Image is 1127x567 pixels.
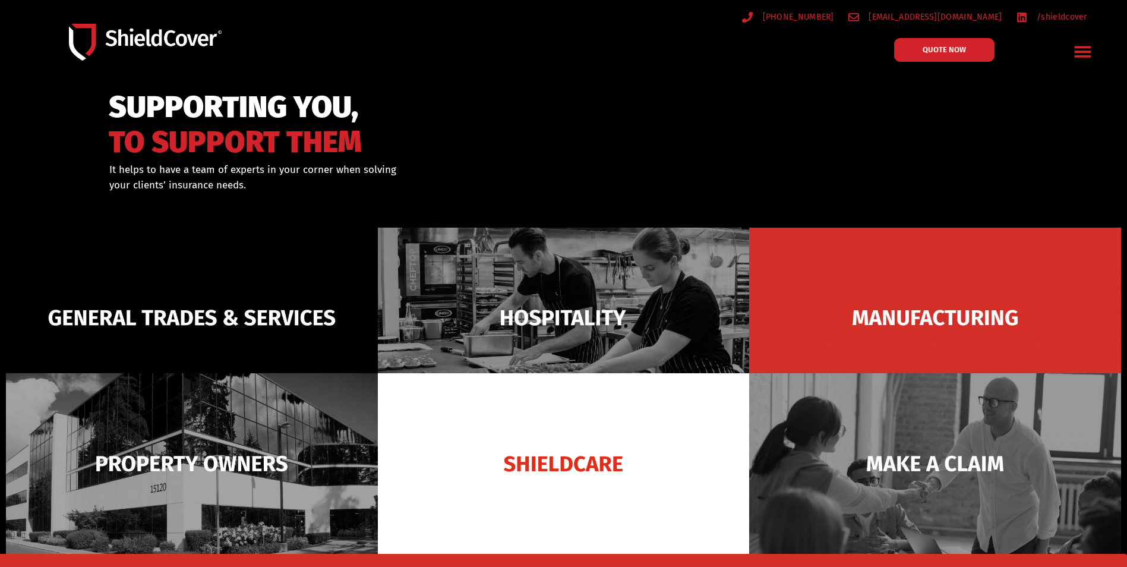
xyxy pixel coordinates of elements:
p: your clients’ insurance needs. [109,178,624,193]
img: Shield-Cover-Underwriting-Australia-logo-full [69,24,222,61]
div: It helps to have a team of experts in your corner when solving [109,162,624,193]
span: SUPPORTING YOU, [109,95,362,119]
div: Menu Toggle [1069,37,1097,65]
a: QUOTE NOW [894,38,995,62]
a: [PHONE_NUMBER] [742,10,834,24]
a: [EMAIL_ADDRESS][DOMAIN_NAME] [848,10,1002,24]
span: [PHONE_NUMBER] [760,10,834,24]
span: QUOTE NOW [923,46,966,53]
span: /shieldcover [1034,10,1087,24]
a: /shieldcover [1016,10,1087,24]
span: [EMAIL_ADDRESS][DOMAIN_NAME] [866,10,1002,24]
